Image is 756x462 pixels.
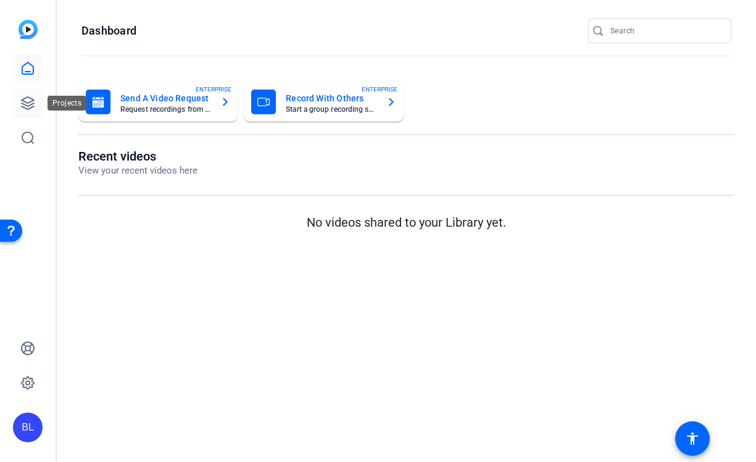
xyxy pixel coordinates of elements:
div: BL [13,413,43,442]
mat-card-title: Record With Others [286,91,376,106]
h1: Recent videos [78,149,197,164]
button: Send A Video RequestRequest recordings from anyone, anywhereENTERPRISE [78,82,238,122]
mat-card-subtitle: Start a group recording session [286,106,376,113]
mat-icon: accessibility [685,431,700,446]
input: Search [610,23,721,38]
mat-card-title: Send A Video Request [120,91,210,106]
img: blue-gradient.svg [19,20,38,39]
span: ENTERPRISE [362,85,397,94]
p: View your recent videos here [78,164,197,178]
button: Record With OthersStart a group recording sessionENTERPRISE [244,82,403,122]
div: Projects [48,96,86,111]
h1: Dashboard [81,23,136,38]
span: ENTERPRISE [196,85,231,94]
p: No videos shared to your Library yet. [78,213,734,232]
mat-card-subtitle: Request recordings from anyone, anywhere [120,106,210,113]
